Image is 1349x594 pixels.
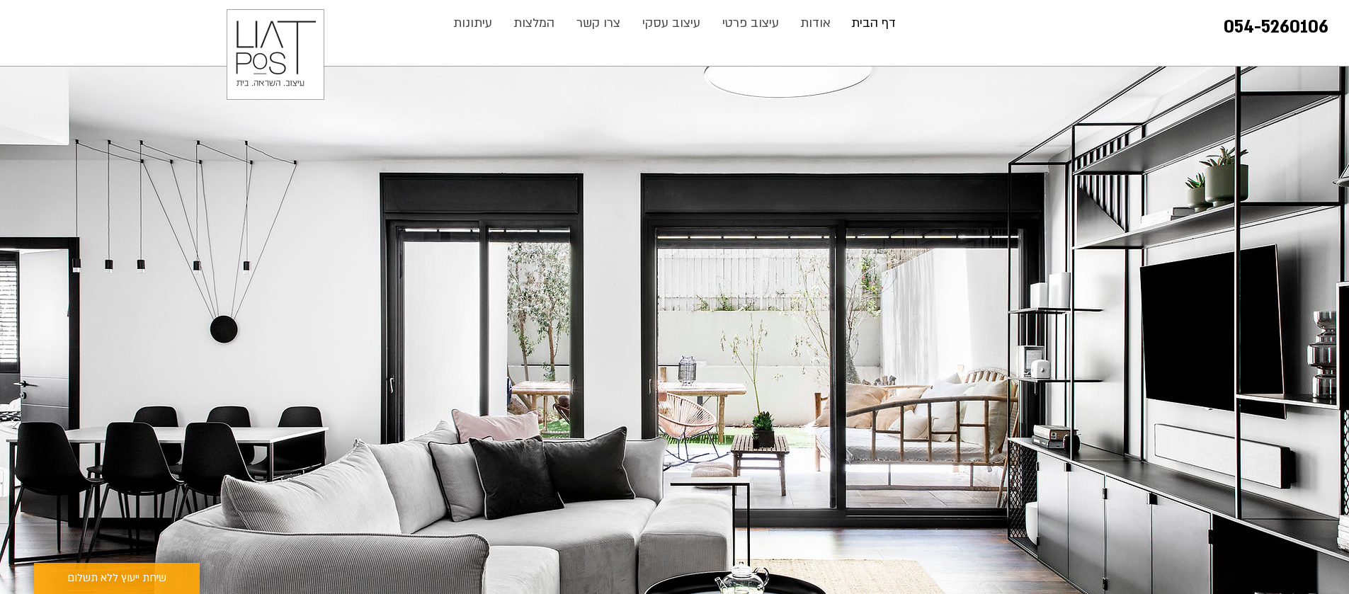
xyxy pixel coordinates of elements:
a: עיתונות [443,9,503,38]
a: שיחת ייעוץ ללא תשלום [34,563,200,594]
a: 054-5260106 [1224,16,1328,39]
nav: אתר [442,9,907,38]
p: דף הבית [844,9,903,38]
p: עיתונות [446,9,499,38]
p: עיצוב עסקי [635,9,707,38]
p: צרו קשר [569,9,627,38]
a: המלצות [503,9,566,38]
a: עיצוב פרטי [712,9,790,38]
a: עיצוב עסקי [632,9,712,38]
span: שיחת ייעוץ ללא תשלום [67,570,166,587]
a: דף הבית [841,9,906,38]
p: המלצות [506,9,562,38]
a: אודות [790,9,841,38]
p: אודות [793,9,838,38]
a: צרו קשר [566,9,632,38]
p: עיצוב פרטי [715,9,786,38]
